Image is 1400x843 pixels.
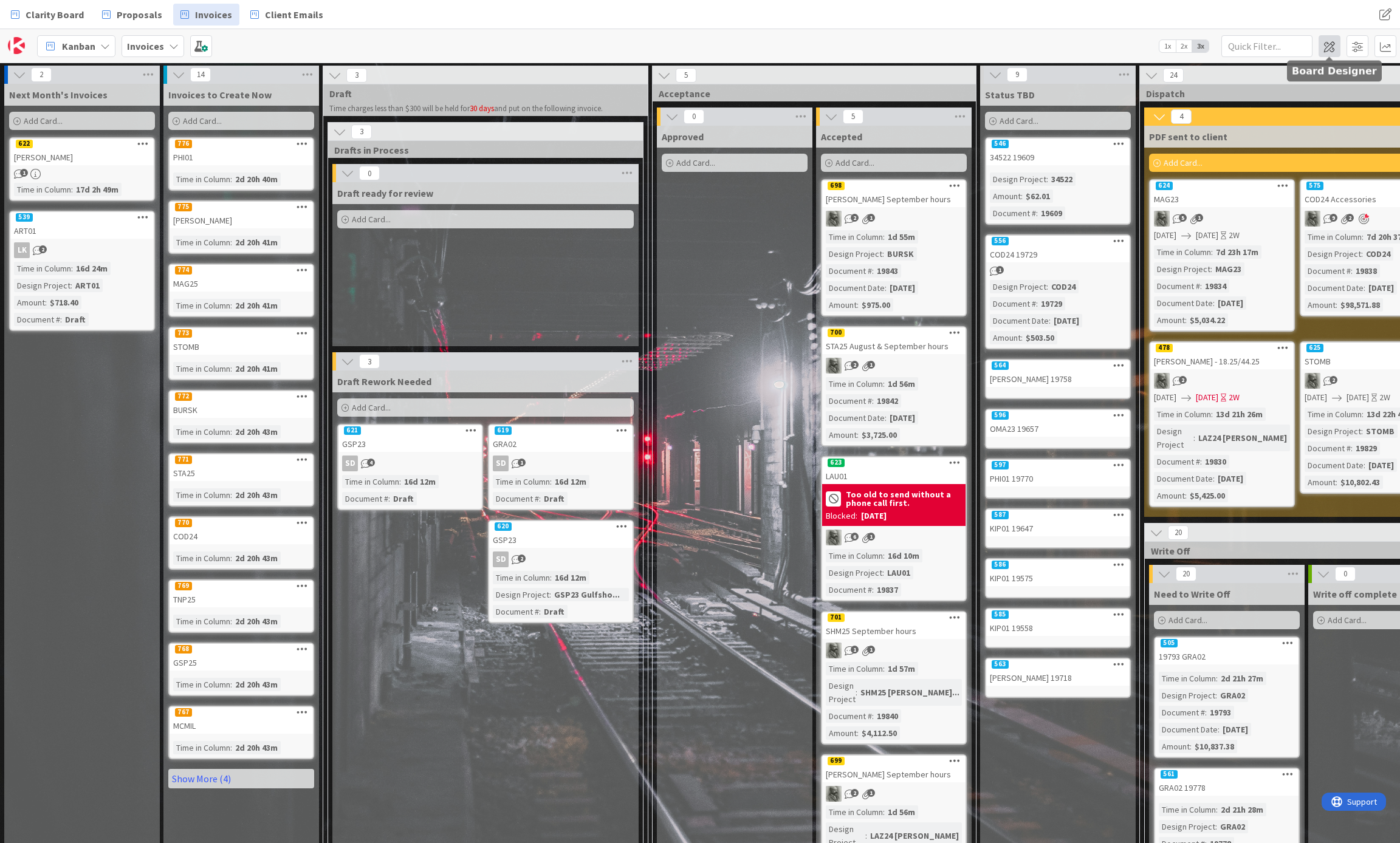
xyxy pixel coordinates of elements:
div: Design Project [990,172,1046,186]
div: 539 [16,213,33,222]
span: Add Card... [1168,615,1207,626]
div: SD [489,456,633,471]
div: 564[PERSON_NAME] 19758 [986,360,1130,387]
div: 700STA25 August & September hours [822,327,966,354]
div: STA25 August & September hours [822,338,966,354]
span: Draft Rework Needed [337,375,431,387]
div: Amount [826,298,857,312]
div: 768GSP25 [170,644,313,671]
div: 546 [992,140,1009,148]
div: 700 [822,327,966,338]
div: Time in Column [14,183,71,196]
div: 773 [170,328,313,339]
span: Kanban [62,39,95,53]
div: 699 [822,756,966,766]
span: 1 [996,266,1004,274]
div: 620 [489,521,633,532]
div: 775 [170,202,313,213]
div: 773 [175,329,192,338]
div: 2W [1229,391,1240,404]
div: 623 [822,457,966,468]
span: : [230,172,232,186]
img: PA [826,530,842,545]
div: 775 [175,203,192,211]
span: 2 [1346,214,1354,222]
div: MAG25 [170,276,313,292]
div: 772BURSK [170,391,313,418]
div: 50519793 GRA02 [1155,638,1299,664]
span: Support [26,2,55,16]
div: 17d 2h 49m [73,183,122,196]
div: $5,034.22 [1187,313,1228,327]
span: : [1046,280,1048,293]
div: Document Date [990,314,1049,327]
div: Time in Column [1305,230,1362,244]
div: 770COD24 [170,517,313,544]
div: 771STA25 [170,454,313,481]
span: 24 [1163,68,1184,83]
span: PDF sent to client [1149,131,1227,143]
div: [PERSON_NAME] [170,213,313,228]
span: : [885,281,887,295]
span: : [71,262,73,275]
span: 3 [351,125,372,139]
span: [DATE] [1347,391,1369,404]
span: 3x [1192,40,1209,52]
div: 585KIP01 19558 [986,609,1130,636]
span: Draft ready for review [337,187,433,199]
div: Document # [1154,279,1200,293]
div: 775[PERSON_NAME] [170,202,313,228]
div: 776 [170,138,313,149]
div: 575 [1306,182,1323,190]
div: 556 [992,237,1009,245]
span: Approved [662,131,704,143]
span: Add Card... [836,157,874,168]
span: 14 [190,67,211,82]
div: [PERSON_NAME] September hours [822,191,966,207]
div: [PERSON_NAME] [10,149,154,165]
span: 2 [31,67,52,82]
div: Time in Column [826,377,883,391]
div: 585 [986,609,1130,620]
div: ART01 [72,279,103,292]
span: : [872,264,874,278]
div: 34522 19609 [986,149,1130,165]
span: Draft [329,87,633,100]
div: 2d 20h 40m [232,172,281,186]
div: Time in Column [1154,245,1211,259]
div: 1d 55m [885,230,918,244]
div: Amount [1154,313,1185,327]
span: 2 [851,214,859,222]
div: 478[PERSON_NAME] - 18.25/44.25 [1150,343,1294,369]
div: 767 [170,707,313,718]
div: Draft [62,313,89,326]
span: Add Card... [1328,615,1367,626]
div: 556 [986,236,1130,247]
span: Drafts in Process [334,144,628,156]
div: 773STOMB [170,328,313,355]
div: 16d 24m [73,262,111,275]
div: 19834 [1202,279,1229,293]
span: : [230,362,232,375]
div: BURSK [170,402,313,418]
div: [PERSON_NAME] 19758 [986,371,1130,387]
div: 478 [1156,344,1173,352]
span: Add Card... [676,157,715,168]
span: Accepted [821,131,862,143]
div: PA [822,643,966,658]
img: PA [1305,211,1320,227]
div: 564 [992,361,1009,370]
span: 2 [1179,376,1187,384]
span: 4 [1171,109,1192,124]
div: Document Date [826,281,885,295]
div: 19609 [1038,206,1065,220]
div: 769TNP25 [170,581,313,607]
span: : [882,247,884,261]
span: : [60,313,62,326]
b: Invoices [127,40,164,52]
img: PA [826,643,842,658]
div: 1d 56m [885,377,918,391]
div: Time in Column [14,262,71,275]
div: 770 [170,517,313,528]
span: : [1211,245,1213,259]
